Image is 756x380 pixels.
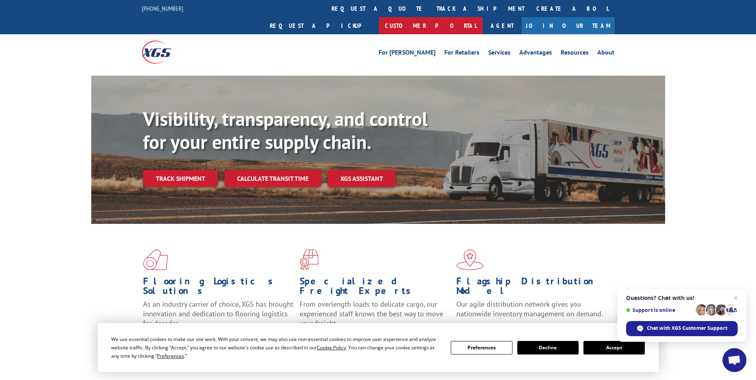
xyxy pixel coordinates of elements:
[98,323,659,372] div: Cookie Consent Prompt
[300,249,318,270] img: xgs-icon-focused-on-flooring-red
[647,325,727,332] span: Chat with XGS Customer Support
[317,344,346,351] span: Cookie Policy
[583,341,645,355] button: Accept
[456,300,603,318] span: Our agile distribution network gives you nationwide inventory management on demand.
[517,341,579,355] button: Decline
[111,335,441,360] div: We use essential cookies to make our site work. With your consent, we may also use non-essential ...
[723,348,746,372] div: Open chat
[451,341,512,355] button: Preferences
[519,49,552,58] a: Advantages
[597,49,615,58] a: About
[142,4,183,12] a: [PHONE_NUMBER]
[328,170,396,187] a: XGS ASSISTANT
[143,276,294,300] h1: Flooring Logistics Solutions
[626,321,738,336] div: Chat with XGS Customer Support
[626,307,693,313] span: Support is online
[522,17,615,34] a: Join Our Team
[561,49,589,58] a: Resources
[143,249,168,270] img: xgs-icon-total-supply-chain-intelligence-red
[264,17,379,34] a: Request a pickup
[483,17,522,34] a: Agent
[444,49,479,58] a: For Retailers
[300,300,450,335] p: From overlength loads to delicate cargo, our experienced staff knows the best way to move your fr...
[626,295,738,301] span: Questions? Chat with us!
[157,353,184,359] span: Preferences
[456,249,484,270] img: xgs-icon-flagship-distribution-model-red
[143,300,293,328] span: As an industry carrier of choice, XGS has brought innovation and dedication to flooring logistics...
[379,17,483,34] a: Customer Portal
[224,170,321,187] a: Calculate transit time
[143,170,218,187] a: Track shipment
[379,49,436,58] a: For [PERSON_NAME]
[300,276,450,300] h1: Specialized Freight Experts
[143,106,428,154] b: Visibility, transparency, and control for your entire supply chain.
[731,293,740,303] span: Close chat
[488,49,511,58] a: Services
[456,276,607,300] h1: Flagship Distribution Model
